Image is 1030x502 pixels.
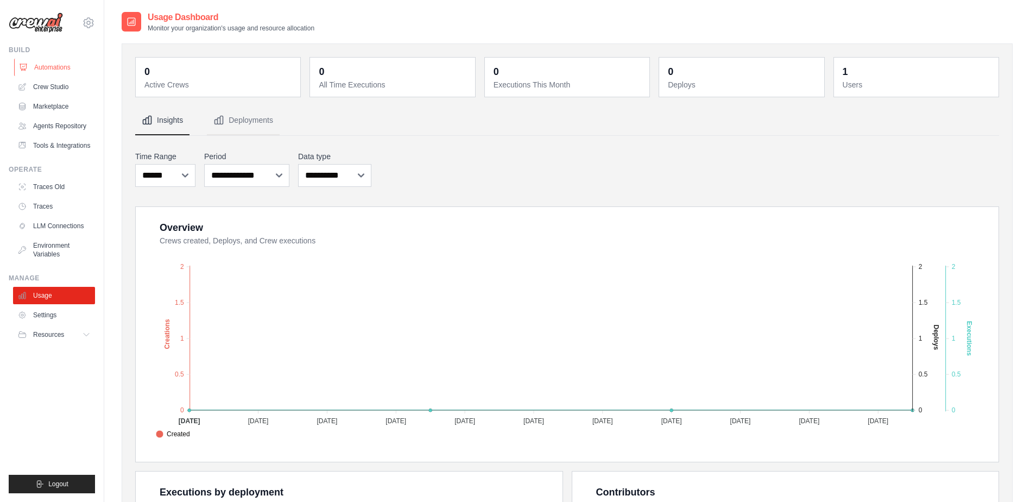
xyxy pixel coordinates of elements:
dt: Active Crews [144,79,294,90]
dt: Users [843,79,992,90]
tspan: [DATE] [799,417,819,425]
a: Tools & Integrations [13,137,95,154]
span: Resources [33,330,64,339]
text: Executions [965,321,973,356]
tspan: [DATE] [661,417,682,425]
dt: Executions This Month [494,79,643,90]
a: Automations [14,59,96,76]
label: Data type [298,151,371,162]
img: Logo [9,12,63,33]
a: Settings [13,306,95,324]
tspan: 1.5 [175,299,184,306]
div: Manage [9,274,95,283]
dt: Deploys [668,79,817,90]
dt: All Time Executions [319,79,468,90]
a: Traces Old [13,178,95,196]
div: Build [9,46,95,54]
dt: Crews created, Deploys, and Crew executions [160,235,985,246]
a: Marketplace [13,98,95,115]
a: Agents Repository [13,117,95,135]
tspan: [DATE] [730,417,751,425]
text: Creations [163,319,171,349]
div: 0 [319,64,324,79]
label: Time Range [135,151,195,162]
button: Insights [135,106,189,135]
tspan: 0.5 [919,371,928,378]
tspan: [DATE] [317,417,337,425]
button: Deployments [207,106,280,135]
tspan: 0 [180,406,184,414]
button: Logout [9,475,95,493]
a: Usage [13,287,95,304]
span: Created [156,429,190,439]
div: 1 [843,64,848,79]
tspan: 0.5 [175,371,184,378]
tspan: 1 [952,335,956,342]
tspan: [DATE] [868,417,888,425]
button: Resources [13,326,95,343]
h2: Usage Dashboard [148,11,314,24]
a: LLM Connections [13,217,95,235]
tspan: 2 [180,263,184,271]
span: Logout [48,480,68,488]
tspan: 1 [919,335,922,342]
tspan: 0.5 [952,371,961,378]
div: Contributors [596,485,655,500]
tspan: 1 [180,335,184,342]
text: Deploys [932,324,940,350]
tspan: [DATE] [386,417,406,425]
tspan: [DATE] [248,417,269,425]
tspan: [DATE] [592,417,613,425]
tspan: [DATE] [523,417,544,425]
tspan: [DATE] [179,417,200,425]
div: Executions by deployment [160,485,283,500]
p: Monitor your organization's usage and resource allocation [148,24,314,33]
div: Overview [160,220,203,235]
div: 0 [144,64,150,79]
tspan: 0 [919,406,922,414]
tspan: 2 [919,263,922,271]
a: Environment Variables [13,237,95,263]
tspan: 1.5 [919,299,928,306]
tspan: 0 [952,406,956,414]
nav: Tabs [135,106,999,135]
label: Period [204,151,289,162]
div: 0 [668,64,673,79]
tspan: 2 [952,263,956,271]
div: Operate [9,165,95,174]
a: Traces [13,198,95,215]
a: Crew Studio [13,78,95,96]
tspan: [DATE] [454,417,475,425]
div: 0 [494,64,499,79]
tspan: 1.5 [952,299,961,306]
